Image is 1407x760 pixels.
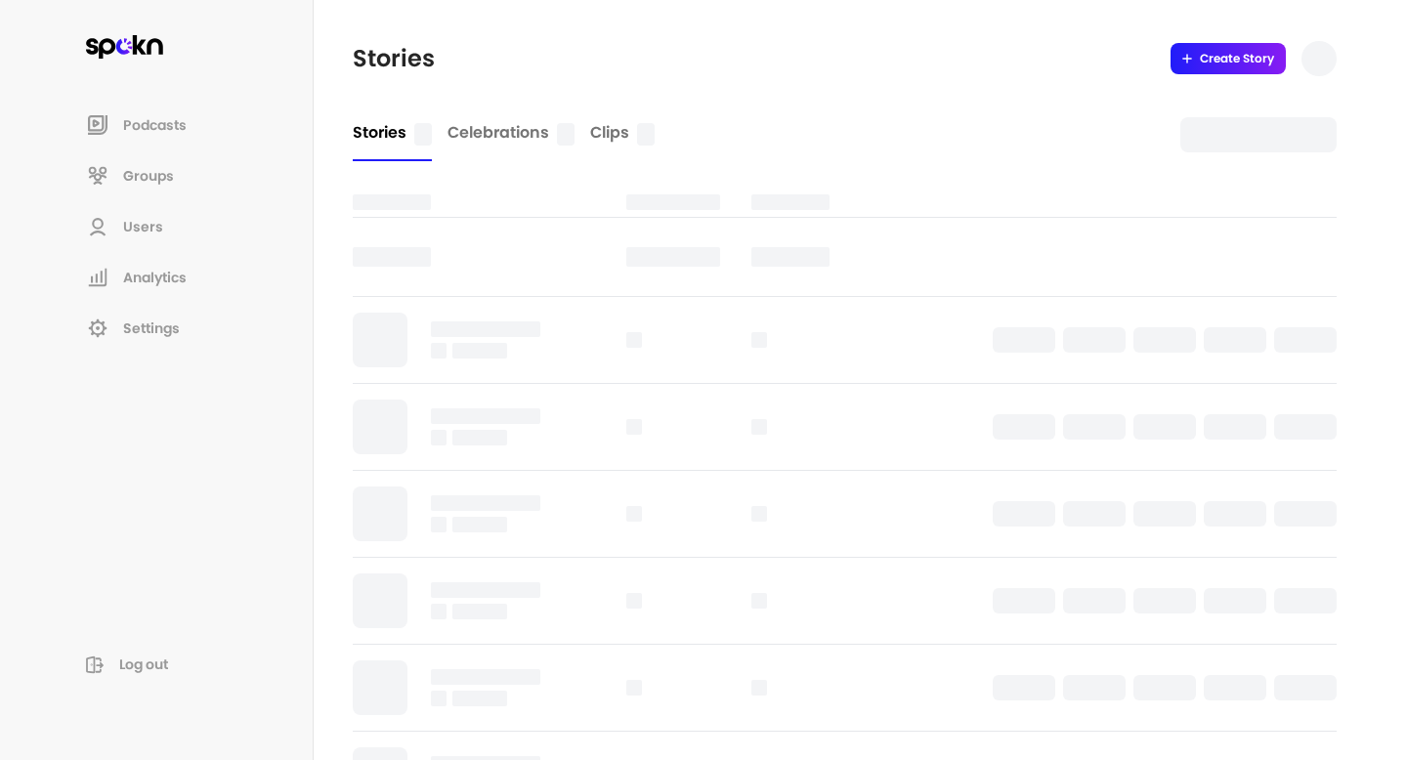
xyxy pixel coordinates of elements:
span: Users [123,217,163,236]
span: Log out [119,654,168,674]
span: Celebrations [448,121,549,144]
a: Analytics [70,254,274,301]
a: Create Story [1171,43,1286,74]
span: Stories [353,121,406,144]
button: Log out [70,647,274,682]
a: Clips0 [590,106,655,161]
span: 0 [557,123,575,146]
a: Users [70,203,274,250]
span: Create Story [1200,51,1274,66]
a: Groups [70,152,274,199]
span: 0 [414,123,432,146]
span: Podcasts [123,115,187,135]
span: Analytics [123,268,187,287]
span: Settings [123,318,180,338]
span: 0 [637,123,655,146]
span: Clips [590,121,629,144]
a: Settings [70,305,274,352]
a: Stories0 [353,106,432,161]
a: Podcasts [70,102,274,148]
span: Groups [123,166,174,186]
h1: Stories [353,43,435,74]
a: Celebrations0 [448,106,575,161]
